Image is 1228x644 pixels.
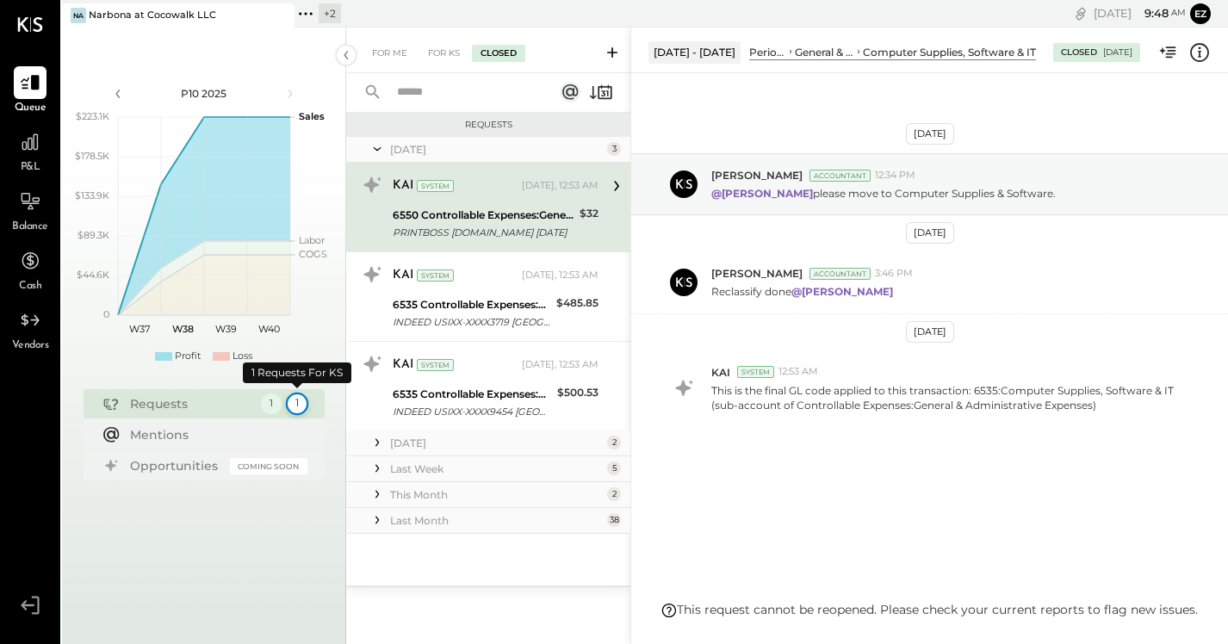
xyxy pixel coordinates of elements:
div: [DATE] [1094,5,1186,22]
div: copy link [1072,4,1089,22]
span: [PERSON_NAME] [711,266,803,281]
div: For KS [419,45,468,62]
div: 38 [607,513,621,527]
div: Last Week [390,461,603,476]
div: For Me [363,45,416,62]
div: KAI [393,356,413,374]
a: P&L [1,126,59,176]
div: Closed [472,45,525,62]
div: [DATE], 12:53 AM [522,358,598,372]
div: Coming Soon [230,458,307,474]
div: Closed [1061,46,1097,59]
div: 2 [607,487,621,501]
div: KAI [393,267,413,284]
div: System [417,359,454,371]
a: Queue [1,66,59,116]
text: $89.3K [78,229,109,241]
span: Queue [15,101,47,116]
text: W39 [214,323,236,335]
button: Ez [1190,3,1211,24]
span: P&L [21,160,40,176]
div: [DATE] [906,321,954,343]
text: Sales [299,110,325,122]
text: $44.6K [77,269,109,281]
div: 5 [607,461,621,475]
div: $500.53 [557,384,598,401]
div: Requests [130,395,252,412]
div: Accountant [809,170,871,182]
div: $485.85 [556,294,598,312]
div: P10 2025 [131,86,277,101]
span: Balance [12,220,48,235]
text: COGS [299,248,327,260]
text: W38 [171,323,193,335]
div: [DATE] [390,142,603,157]
div: System [737,366,774,378]
text: W40 [257,323,279,335]
div: [DATE] [906,222,954,244]
strong: @[PERSON_NAME] [711,187,813,200]
p: This is the final GL code applied to this transaction: 6535:Computer Supplies, Software & IT (sub... [711,383,1189,412]
div: Opportunities [130,457,221,474]
div: Computer Supplies, Software & IT [863,45,1036,59]
a: Balance [1,185,59,235]
div: PRINTBOSS [DOMAIN_NAME] [DATE] [393,224,574,241]
div: Mentions [130,426,299,443]
span: 12:53 AM [778,365,818,379]
div: Period P&L [749,45,786,59]
span: [PERSON_NAME] [711,168,803,183]
div: + 2 [319,3,341,23]
div: 6535 Controllable Expenses:General & Administrative Expenses:Computer Supplies, Software & IT [393,296,551,313]
div: [DATE], 12:53 AM [522,269,598,282]
span: 9 : 48 [1134,5,1169,22]
a: Cash [1,245,59,294]
a: Vendors [1,304,59,354]
div: This Month [390,487,603,502]
div: Requests [355,119,622,131]
text: $133.9K [75,189,109,201]
span: 3:46 PM [875,267,913,281]
text: $223.1K [76,110,109,122]
div: [DATE] [906,123,954,145]
div: General & Administrative Expenses [795,45,854,59]
div: Loss [233,350,252,363]
div: 3 [607,142,621,156]
div: KAI [393,177,413,195]
div: 6535 Controllable Expenses:General & Administrative Expenses:Computer Supplies, Software & IT [393,386,552,403]
div: System [417,180,454,192]
div: 1 [285,393,307,415]
div: System [417,269,454,282]
div: [DATE] - [DATE] [648,41,741,63]
div: [DATE] [390,436,603,450]
div: INDEED USIXX-XXXX3719 [GEOGRAPHIC_DATA] [GEOGRAPHIC_DATA] XX2971 09/02 [393,313,551,331]
text: W37 [129,323,150,335]
strong: @[PERSON_NAME] [791,285,893,298]
div: Narbona at Cocowalk LLC [89,9,216,22]
div: 2 [607,436,621,449]
div: $32 [580,205,598,222]
div: [DATE] [1103,46,1132,59]
text: Labor [299,234,325,246]
text: $178.5K [75,150,109,162]
div: [DATE], 12:53 AM [522,179,598,193]
span: am [1171,7,1186,19]
div: Accountant [809,268,871,280]
span: Vendors [12,338,49,354]
div: INDEED USIXX-XXXX9454 [GEOGRAPHIC_DATA] [GEOGRAPHIC_DATA] XX2635 08/23 [393,403,552,420]
span: KAI [711,365,730,380]
p: please move to Computer Supplies & Software. [711,186,1056,201]
p: Reclassify done [711,284,896,299]
div: Last Month [390,513,603,528]
span: Cash [19,279,41,294]
div: 6550 Controllable Expenses:General & Administrative Expenses:Dues and Subscriptions [393,207,574,224]
div: Profit [175,350,201,363]
div: 1 Requests For KS [243,362,351,383]
text: 0 [103,308,109,320]
div: Na [71,8,86,23]
div: 1 [261,393,282,414]
span: 12:34 PM [875,169,915,183]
